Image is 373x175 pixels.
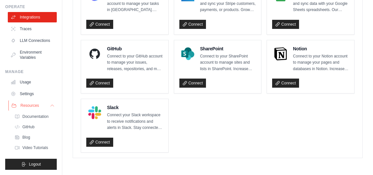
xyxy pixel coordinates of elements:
[5,69,57,74] div: Manage
[8,89,57,99] a: Settings
[12,122,57,131] a: GitHub
[274,47,287,60] img: Notion Logo
[8,24,57,34] a: Traces
[86,138,113,147] a: Connect
[12,143,57,152] a: Video Tutorials
[179,20,206,29] a: Connect
[88,47,101,60] img: GitHub Logo
[22,145,48,150] span: Video Tutorials
[22,135,30,140] span: Blog
[293,53,349,72] p: Connect to your Notion account to manage your pages and databases in Notion. Increase your team’s...
[12,133,57,142] a: Blog
[200,53,256,72] p: Connect to your SharePoint account to manage sites and lists in SharePoint. Increase your team’s ...
[20,103,39,108] span: Resources
[22,114,49,119] span: Documentation
[8,12,57,22] a: Integrations
[8,35,57,46] a: LLM Connections
[8,77,57,87] a: Usage
[272,20,299,29] a: Connect
[293,45,349,52] h4: Notion
[200,45,256,52] h4: SharePoint
[86,20,113,29] a: Connect
[272,79,299,88] a: Connect
[86,79,113,88] a: Connect
[5,159,57,170] button: Logout
[88,106,101,119] img: Slack Logo
[181,47,194,60] img: SharePoint Logo
[107,53,163,72] p: Connect to your GitHub account to manage your issues, releases, repositories, and more in GitHub....
[8,100,57,111] button: Resources
[8,47,57,63] a: Environment Variables
[107,104,163,111] h4: Slack
[12,112,57,121] a: Documentation
[22,124,34,130] span: GitHub
[5,4,57,9] div: Operate
[179,79,206,88] a: Connect
[107,45,163,52] h4: GitHub
[29,162,41,167] span: Logout
[107,112,163,131] p: Connect your Slack workspace to receive notifications and alerts in Slack. Stay connected to impo...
